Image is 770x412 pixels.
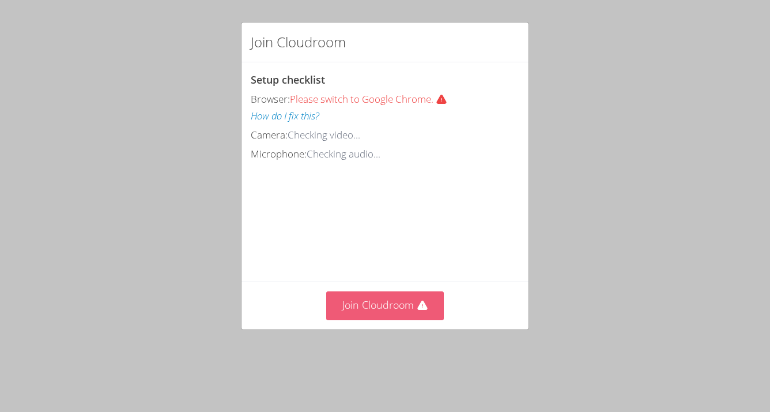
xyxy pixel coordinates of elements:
[251,128,288,141] span: Camera:
[290,92,456,106] span: Please switch to Google Chrome.
[251,108,319,125] button: How do I fix this?
[251,32,346,53] h2: Join Cloudroom
[251,92,290,106] span: Browser:
[251,73,325,87] span: Setup checklist
[326,291,444,320] button: Join Cloudroom
[288,128,360,141] span: Checking video...
[251,147,307,160] span: Microphone:
[307,147,380,160] span: Checking audio...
